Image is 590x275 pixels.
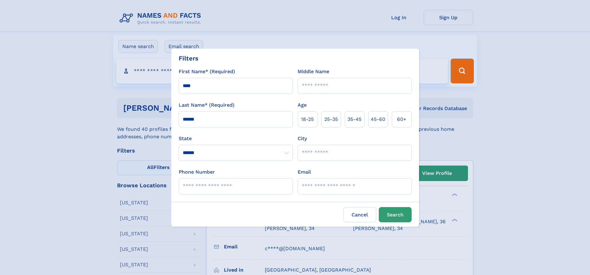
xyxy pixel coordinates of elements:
[179,101,234,109] label: Last Name* (Required)
[301,116,314,123] span: 18‑25
[179,168,215,176] label: Phone Number
[179,54,199,63] div: Filters
[347,116,361,123] span: 35‑45
[298,68,329,75] label: Middle Name
[179,135,293,142] label: State
[298,168,311,176] label: Email
[179,68,235,75] label: First Name* (Required)
[324,116,338,123] span: 25‑35
[298,101,307,109] label: Age
[379,207,412,222] button: Search
[371,116,385,123] span: 45‑60
[343,207,376,222] label: Cancel
[397,116,406,123] span: 60+
[298,135,307,142] label: City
